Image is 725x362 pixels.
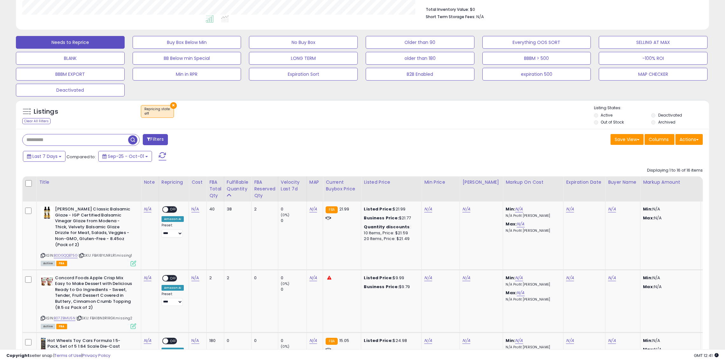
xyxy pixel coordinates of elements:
[249,36,358,49] button: No Buy Box
[6,352,30,358] strong: Copyright
[364,206,417,212] div: $21.99
[281,218,307,224] div: 0
[281,212,290,217] small: (0%)
[254,275,273,281] div: 0
[366,52,474,65] button: older than 180
[144,275,151,281] a: N/A
[599,52,708,65] button: -100% ROI
[281,179,304,192] div: Velocity Last 7d
[506,221,517,227] b: Max:
[227,338,246,344] div: 0
[168,207,178,212] span: OFF
[364,275,417,281] div: $9.99
[56,261,67,266] span: FBA
[54,316,75,321] a: B07ZBM1J5N
[54,253,78,258] a: B0DGQQB75G
[281,281,290,286] small: (0%)
[364,206,393,212] b: Listed Price:
[41,206,53,219] img: 41bE6vSciWL._SL40_.jpg
[326,206,337,213] small: FBA
[364,230,417,236] div: 10 Items, Price: $21.59
[506,297,558,302] p: N/A Profit [PERSON_NAME]
[34,107,58,116] h5: Listings
[41,324,55,329] span: All listings currently available for purchase on Amazon
[658,112,682,118] label: Deactivated
[658,119,675,125] label: Archived
[366,36,474,49] button: Older than 90
[309,179,320,186] div: MAP
[506,206,515,212] b: Min:
[643,179,698,186] div: Markup Amount
[694,352,719,358] span: 2025-10-9 12:41 GMT
[643,215,696,221] p: N/A
[79,253,132,258] span: | SKU: FBA18YLNRLR1.missing1
[339,206,349,212] span: 21.99
[482,36,591,49] button: Everything OOS SORT
[339,337,349,344] span: 15.05
[41,261,55,266] span: All listings currently available for purchase on Amazon
[326,179,358,192] div: Current Buybox Price
[66,154,96,160] span: Compared to:
[364,338,417,344] div: $24.98
[608,275,616,281] a: N/A
[98,151,152,162] button: Sep-25 - Oct-01
[506,290,517,296] b: Max:
[41,338,46,351] img: 416SuXxSUQL._SL40_.jpg
[643,206,652,212] strong: Min:
[426,5,698,13] li: $0
[144,206,151,212] a: N/A
[191,275,199,281] a: N/A
[643,275,652,281] strong: Min:
[326,338,337,345] small: FBA
[647,167,703,174] div: Displaying 1 to 16 of 16 items
[601,112,612,118] label: Active
[281,206,307,212] div: 0
[517,221,524,227] a: N/A
[364,236,417,242] div: 20 Items, Price: $21.49
[566,275,574,281] a: N/A
[506,337,515,344] b: Min:
[133,68,241,81] button: Min in RPR
[55,206,132,249] b: [PERSON_NAME] Classic Balsamic Glaze - IGP Certified Balsamic Vinegar Glaze from Modena - Thick, ...
[462,206,470,212] a: N/A
[364,215,417,221] div: $21.77
[517,290,524,296] a: N/A
[168,338,178,344] span: OFF
[162,223,184,238] div: Preset:
[506,179,561,186] div: Markup on Cost
[254,206,273,212] div: 2
[462,275,470,281] a: N/A
[506,214,558,218] p: N/A Profit [PERSON_NAME]
[424,275,432,281] a: N/A
[144,111,170,116] div: off
[643,284,654,290] strong: Max:
[16,52,125,65] button: BLANK
[364,284,417,290] div: $9.79
[645,134,674,145] button: Columns
[594,105,709,111] p: Listing States:
[643,206,696,212] p: N/A
[16,84,125,96] button: Deactivated
[643,338,696,344] p: N/A
[168,275,178,281] span: OFF
[16,36,125,49] button: Needs to Reprice
[608,337,616,344] a: N/A
[22,118,51,124] div: Clear All Filters
[281,275,307,281] div: 0
[191,206,199,212] a: N/A
[599,36,708,49] button: SELLING AT MAX
[32,153,58,160] span: Last 7 Days
[254,179,275,199] div: FBA Reserved Qty
[364,224,417,230] div: :
[309,275,317,281] a: N/A
[281,338,307,344] div: 0
[611,134,644,145] button: Save View
[209,179,221,199] div: FBA Total Qty
[364,224,410,230] b: Quantity discounts
[209,206,219,212] div: 40
[281,287,307,292] div: 0
[506,229,558,233] p: N/A Profit [PERSON_NAME]
[41,275,136,328] div: ASIN:
[605,176,640,202] th: CSV column name: cust_attr_4_Buyer Name
[563,176,605,202] th: CSV column name: cust_attr_2_Expiration Date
